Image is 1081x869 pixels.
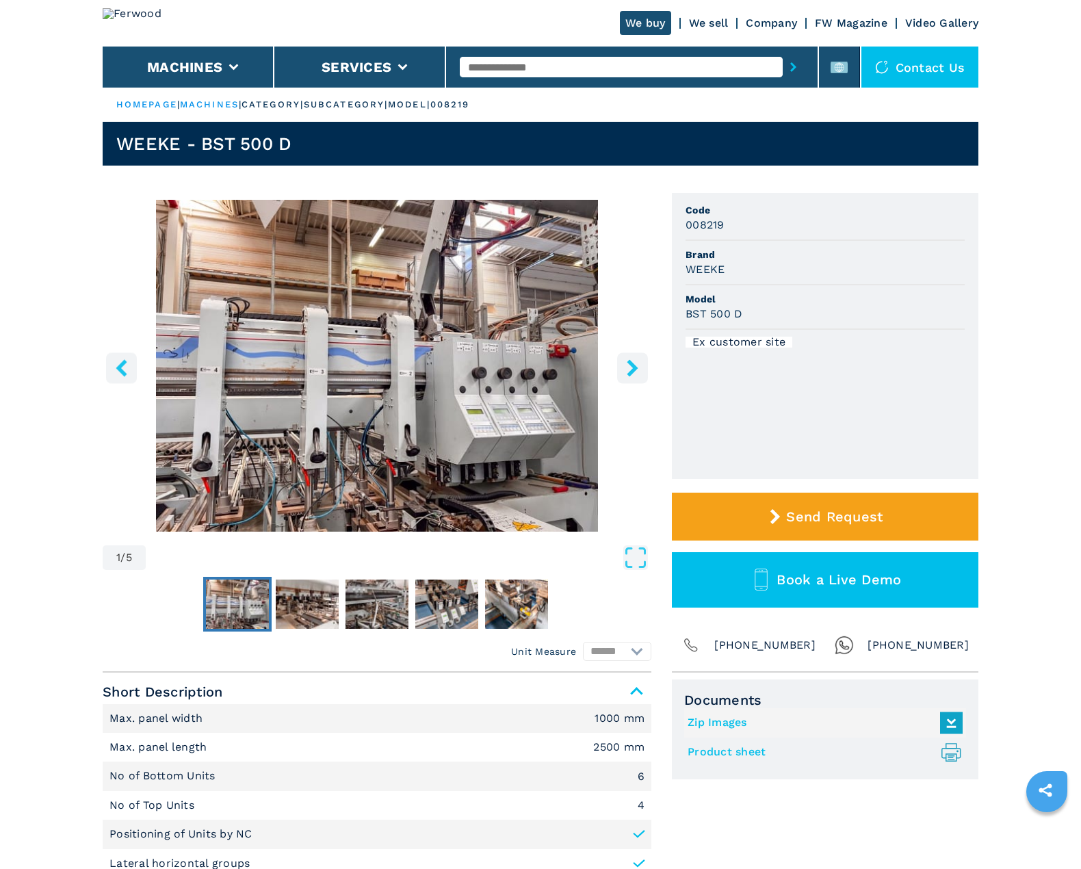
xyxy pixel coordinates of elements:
[686,261,725,277] h3: WEEKE
[686,306,742,322] h3: BST 500 D
[875,60,889,74] img: Contact us
[180,99,239,109] a: machines
[109,798,198,813] p: No of Top Units
[688,741,956,764] a: Product sheet
[686,248,965,261] span: Brand
[103,8,201,38] img: Ferwood
[689,16,729,29] a: We sell
[430,99,470,111] p: 008219
[783,51,804,83] button: submit-button
[322,59,391,75] button: Services
[686,292,965,306] span: Model
[681,636,701,655] img: Phone
[684,692,966,708] span: Documents
[304,99,388,111] p: subcategory |
[746,16,797,29] a: Company
[638,771,644,782] em: 6
[686,337,792,348] div: Ex customer site
[346,580,408,629] img: 14eb7df1659a422e2127c66646877cd6
[786,508,883,525] span: Send Request
[109,768,219,783] p: No of Bottom Units
[714,636,816,655] span: [PHONE_NUMBER]
[511,645,576,658] em: Unit Measure
[593,742,644,753] em: 2500 mm
[103,577,651,632] nav: Thumbnail Navigation
[206,580,269,629] img: 0b5dfbee4c7cc871a95bbf8f76f38a52
[116,99,177,109] a: HOMEPAGE
[815,16,887,29] a: FW Magazine
[861,47,979,88] div: Contact us
[109,827,252,842] p: Positioning of Units by NC
[415,580,478,629] img: 9702b10025916dfd233bc67c2f2020bc
[149,545,648,570] button: Open Fullscreen
[686,217,725,233] h3: 008219
[147,59,222,75] button: Machines
[109,740,211,755] p: Max. panel length
[688,712,956,734] a: Zip Images
[116,552,120,563] span: 1
[1023,807,1071,859] iframe: Chat
[242,99,304,111] p: category |
[686,203,965,217] span: Code
[868,636,969,655] span: [PHONE_NUMBER]
[777,571,901,588] span: Book a Live Demo
[106,352,137,383] button: left-button
[116,133,291,155] h1: WEEKE - BST 500 D
[638,800,644,811] em: 4
[672,552,978,608] button: Book a Live Demo
[617,352,648,383] button: right-button
[672,493,978,541] button: Send Request
[103,679,651,704] span: Short Description
[413,577,481,632] button: Go to Slide 4
[620,11,671,35] a: We buy
[103,200,651,532] img: Automatic Drilling Machine WEEKE BST 500 D
[482,577,551,632] button: Go to Slide 5
[485,580,548,629] img: 3b48f28e90a12c40aa13d234d3af524a
[835,636,854,655] img: Whatsapp
[595,713,644,724] em: 1000 mm
[120,552,125,563] span: /
[273,577,341,632] button: Go to Slide 2
[203,577,272,632] button: Go to Slide 1
[177,99,180,109] span: |
[1028,773,1063,807] a: sharethis
[343,577,411,632] button: Go to Slide 3
[388,99,430,111] p: model |
[109,711,206,726] p: Max. panel width
[126,552,132,563] span: 5
[276,580,339,629] img: 22011c9e9757d8054b52969aad0b59f2
[103,200,651,532] div: Go to Slide 1
[905,16,978,29] a: Video Gallery
[239,99,242,109] span: |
